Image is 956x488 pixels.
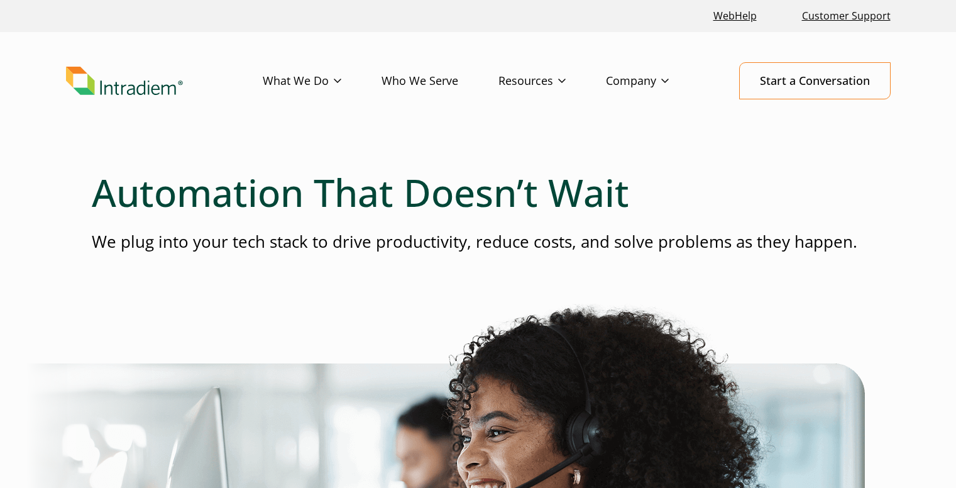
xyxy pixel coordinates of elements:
[66,67,183,96] img: Intradiem
[263,63,382,99] a: What We Do
[708,3,762,30] a: Link opens in a new window
[606,63,709,99] a: Company
[739,62,891,99] a: Start a Conversation
[92,230,865,253] p: We plug into your tech stack to drive productivity, reduce costs, and solve problems as they happen.
[382,63,498,99] a: Who We Serve
[498,63,606,99] a: Resources
[66,67,263,96] a: Link to homepage of Intradiem
[797,3,896,30] a: Customer Support
[92,170,865,215] h1: Automation That Doesn’t Wait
